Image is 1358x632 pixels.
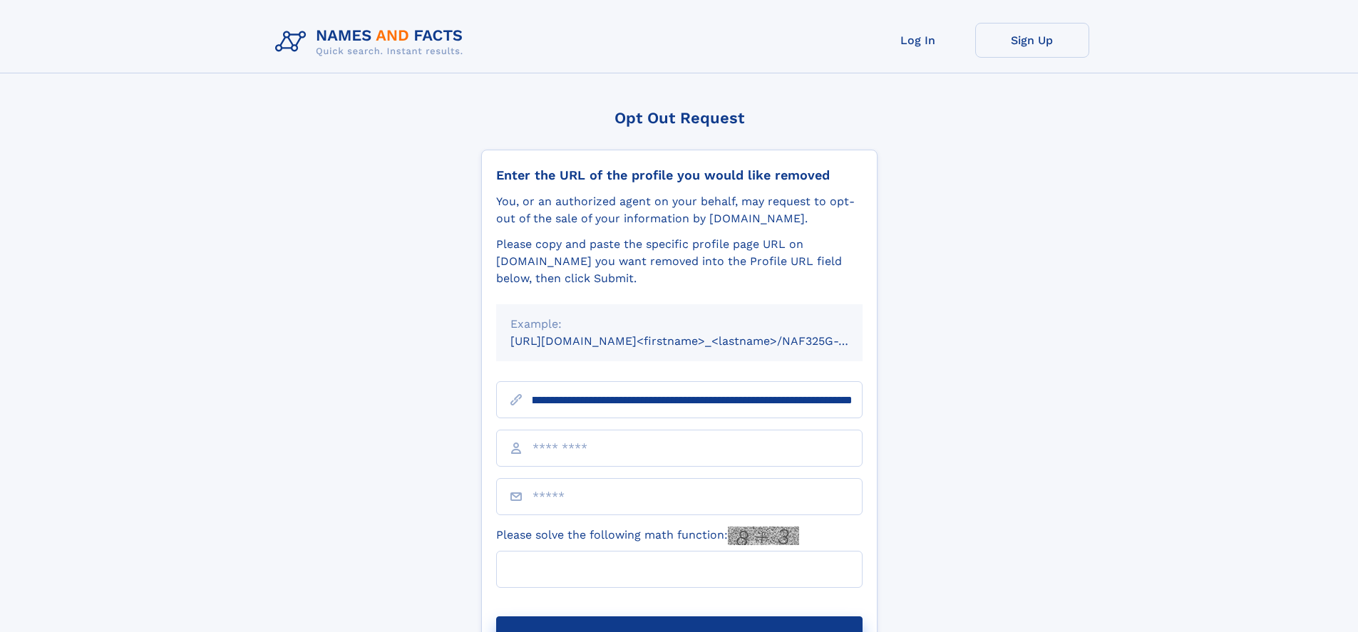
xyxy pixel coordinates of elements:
[510,316,848,333] div: Example:
[269,23,475,61] img: Logo Names and Facts
[496,193,863,227] div: You, or an authorized agent on your behalf, may request to opt-out of the sale of your informatio...
[496,527,799,545] label: Please solve the following math function:
[496,167,863,183] div: Enter the URL of the profile you would like removed
[481,109,878,127] div: Opt Out Request
[496,236,863,287] div: Please copy and paste the specific profile page URL on [DOMAIN_NAME] you want removed into the Pr...
[975,23,1089,58] a: Sign Up
[510,334,890,348] small: [URL][DOMAIN_NAME]<firstname>_<lastname>/NAF325G-xxxxxxxx
[861,23,975,58] a: Log In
